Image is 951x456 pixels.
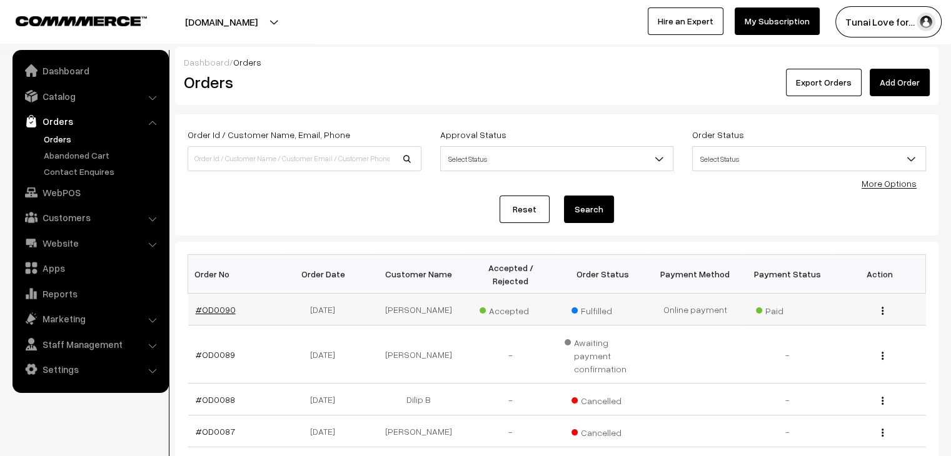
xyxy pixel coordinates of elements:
[188,128,350,141] label: Order Id / Customer Name, Email, Phone
[440,146,674,171] span: Select Status
[16,257,164,279] a: Apps
[756,301,818,317] span: Paid
[373,384,465,415] td: Dilip B
[184,72,420,92] h2: Orders
[564,196,614,223] button: Search
[16,307,164,330] a: Marketing
[184,56,930,69] div: /
[882,352,883,360] img: Menu
[870,69,930,96] a: Add Order
[196,394,235,405] a: #OD0088
[16,181,164,204] a: WebPOS
[233,57,261,67] span: Orders
[373,415,465,447] td: [PERSON_NAME]
[882,397,883,405] img: Menu
[16,333,164,355] a: Staff Management
[16,59,164,82] a: Dashboard
[742,325,834,384] td: -
[571,301,634,317] span: Fulfilled
[500,196,550,223] a: Reset
[440,128,506,141] label: Approval Status
[465,415,557,447] td: -
[16,12,125,27] a: COMMMERCE
[196,349,235,360] a: #OD0089
[465,325,557,384] td: -
[41,149,164,162] a: Abandoned Cart
[786,69,862,96] button: Export Orders
[649,255,742,294] th: Payment Method
[188,255,281,294] th: Order No
[441,148,673,170] span: Select Status
[373,255,465,294] th: Customer Name
[557,255,650,294] th: Order Status
[280,415,373,447] td: [DATE]
[280,384,373,415] td: [DATE]
[735,7,820,35] a: My Subscription
[16,206,164,229] a: Customers
[16,16,147,26] img: COMMMERCE
[280,294,373,325] td: [DATE]
[16,358,164,380] a: Settings
[41,132,164,146] a: Orders
[465,384,557,415] td: -
[648,7,723,35] a: Hire an Expert
[16,282,164,305] a: Reports
[16,110,164,132] a: Orders
[742,415,834,447] td: -
[280,255,373,294] th: Order Date
[693,148,925,170] span: Select Status
[465,255,557,294] th: Accepted / Rejected
[692,128,744,141] label: Order Status
[742,255,834,294] th: Payment Status
[196,426,235,437] a: #OD0087
[141,6,301,37] button: [DOMAIN_NAME]
[882,307,883,315] img: Menu
[833,255,926,294] th: Action
[373,294,465,325] td: [PERSON_NAME]
[917,12,935,31] img: user
[571,391,634,407] span: Cancelled
[835,6,942,37] button: Tunai Love for…
[862,178,917,189] a: More Options
[480,301,542,317] span: Accepted
[16,85,164,107] a: Catalog
[280,325,373,384] td: [DATE]
[882,429,883,437] img: Menu
[565,333,642,375] span: Awaiting payment confirmation
[184,57,229,67] a: Dashboard
[742,384,834,415] td: -
[16,232,164,254] a: Website
[373,325,465,384] td: [PERSON_NAME]
[692,146,926,171] span: Select Status
[649,294,742,325] td: Online payment
[571,423,634,439] span: Cancelled
[188,146,421,171] input: Order Id / Customer Name / Customer Email / Customer Phone
[196,304,236,315] a: #OD0090
[41,165,164,178] a: Contact Enquires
